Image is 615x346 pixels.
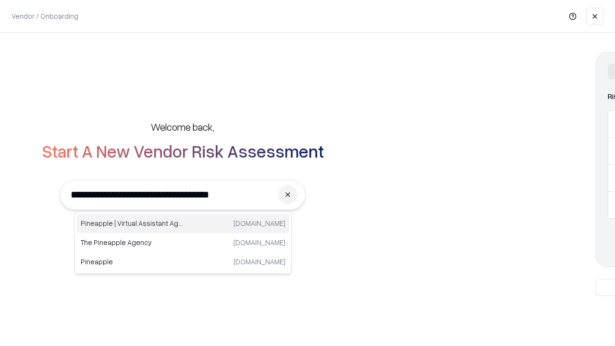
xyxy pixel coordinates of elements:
[151,120,214,134] h5: Welcome back,
[12,11,78,21] p: Vendor / Onboarding
[234,218,285,228] p: [DOMAIN_NAME]
[81,218,183,228] p: Pineapple | Virtual Assistant Agency
[234,257,285,267] p: [DOMAIN_NAME]
[81,257,183,267] p: Pineapple
[42,141,324,161] h2: Start A New Vendor Risk Assessment
[234,237,285,247] p: [DOMAIN_NAME]
[81,237,183,247] p: The Pineapple Agency
[74,211,292,274] div: Suggestions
